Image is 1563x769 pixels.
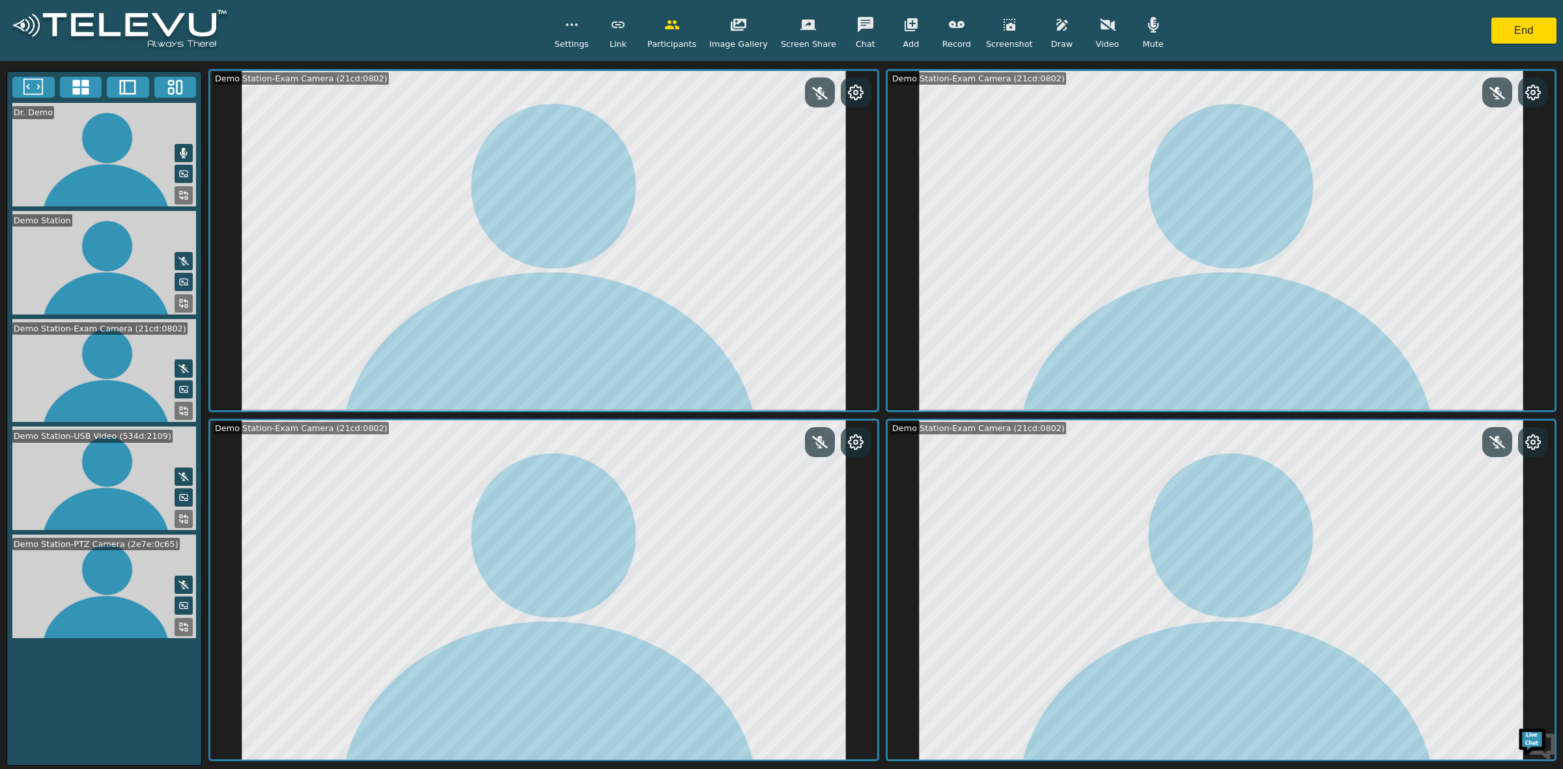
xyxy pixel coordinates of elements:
[781,38,836,50] span: Screen Share
[1142,38,1163,50] span: Mute
[12,322,188,335] div: Demo Station-Exam Camera (21cd:0802)
[891,72,1066,85] div: Demo Station-Exam Camera (21cd:0802)
[175,144,193,162] button: Mute
[175,576,193,594] button: Mute
[12,106,54,119] div: Dr. Demo
[610,38,627,50] span: Link
[942,38,971,50] span: Record
[856,38,875,50] span: Chat
[12,430,173,442] div: Demo Station-USB Video (534d:2109)
[175,273,193,291] button: Picture in Picture
[891,422,1066,434] div: Demo Station-Exam Camera (21cd:0802)
[986,38,1033,50] span: Screenshot
[12,77,55,98] button: Fullscreen
[60,77,102,98] button: 4x4
[12,214,72,227] div: Demo Station
[175,380,193,398] button: Picture in Picture
[1491,18,1556,44] button: End
[175,294,193,313] button: Replace Feed
[1051,38,1073,50] span: Draw
[175,468,193,486] button: Mute
[647,38,696,50] span: Participants
[7,7,232,55] img: logoWhite.png
[175,359,193,378] button: Mute
[107,77,149,98] button: Two Window Medium
[175,186,193,204] button: Replace Feed
[175,596,193,615] button: Picture in Picture
[214,72,389,85] div: Demo Station-Exam Camera (21cd:0802)
[175,510,193,528] button: Replace Feed
[12,538,180,550] div: Demo Station-PTZ Camera (2e7e:0c65)
[175,252,193,270] button: Mute
[709,38,768,50] span: Image Gallery
[175,618,193,636] button: Replace Feed
[154,77,197,98] button: Three Window Medium
[554,38,589,50] span: Settings
[175,165,193,183] button: Picture in Picture
[1096,38,1119,50] span: Video
[903,38,920,50] span: Add
[1517,723,1556,762] img: Chat Widget
[175,488,193,507] button: Picture in Picture
[175,402,193,420] button: Replace Feed
[214,422,389,434] div: Demo Station-Exam Camera (21cd:0802)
